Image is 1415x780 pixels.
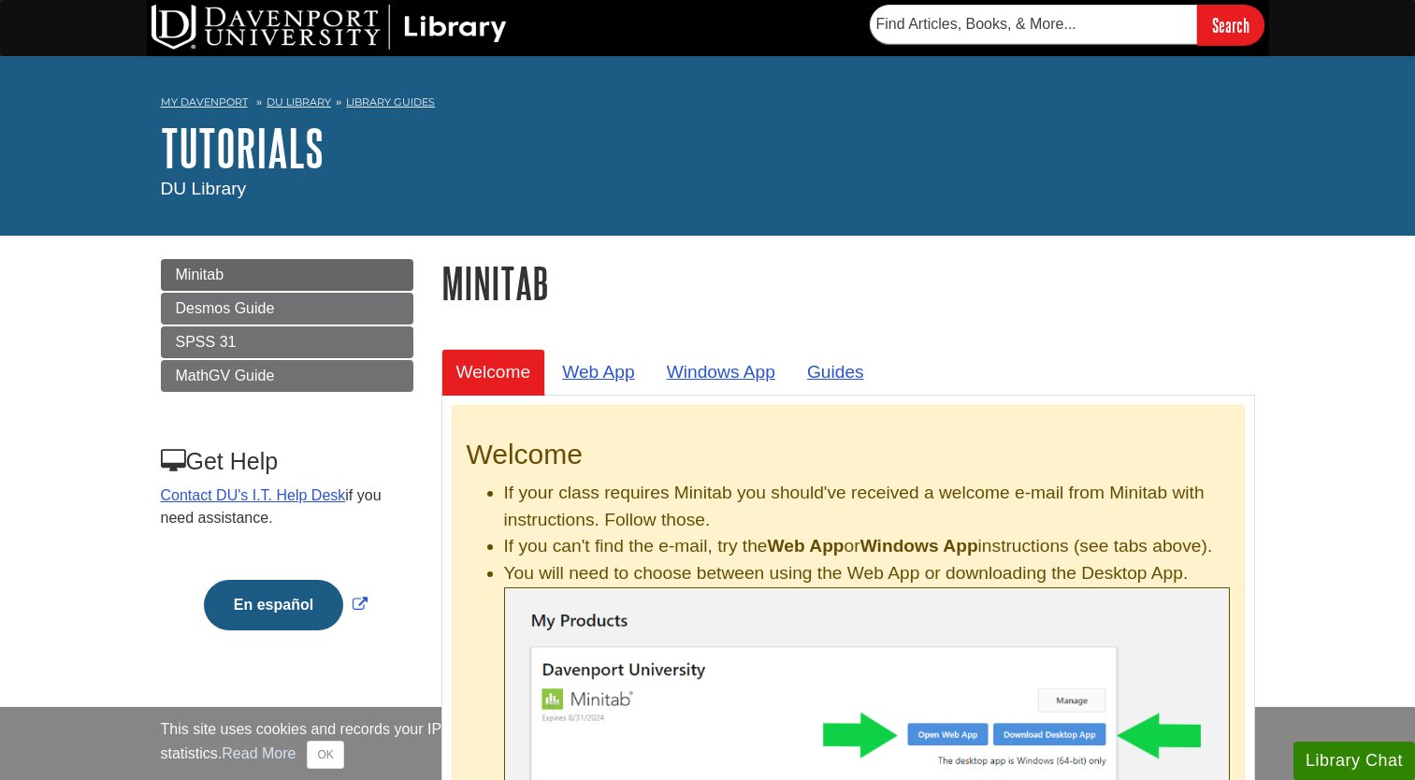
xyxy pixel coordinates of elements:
h2: Welcome [467,439,1230,470]
li: If your class requires Minitab you should've received a welcome e-mail from Minitab with instruct... [504,480,1230,534]
span: DU Library [161,179,247,198]
a: SPSS 31 [161,326,413,358]
b: Windows App [860,536,978,556]
span: SPSS 31 [176,334,237,350]
a: Web App [547,349,650,395]
a: MathGV Guide [161,360,413,392]
li: If you can't find the e-mail, try the or instructions (see tabs above). [504,533,1230,560]
span: Desmos Guide [176,300,275,316]
a: Windows App [652,349,790,395]
span: Minitab [176,267,224,282]
button: Close [307,741,343,769]
a: Link opens in new window [199,597,372,613]
h3: Get Help [161,448,412,475]
button: En español [204,580,343,630]
a: Desmos Guide [161,293,413,325]
button: Library Chat [1293,742,1415,780]
a: DU Library [267,95,331,108]
a: My Davenport [161,94,248,110]
a: Read More [222,745,296,761]
img: DU Library [152,5,507,50]
b: Web App [768,536,845,556]
a: Minitab [161,259,413,291]
a: Guides [792,349,879,395]
span: MathGV Guide [176,368,275,383]
input: Find Articles, Books, & More... [870,5,1197,44]
a: Tutorials [161,119,324,177]
a: Welcome [441,349,546,395]
p: if you need assistance. [161,484,412,529]
input: Search [1197,5,1264,45]
h1: Minitab [441,259,1255,307]
form: Searches DU Library's articles, books, and more [870,5,1264,45]
div: Guide Page Menu [161,259,413,662]
div: This site uses cookies and records your IP address for usage statistics. Additionally, we use Goo... [161,718,1255,769]
nav: breadcrumb [161,90,1255,120]
a: Contact DU's I.T. Help Desk [161,487,346,503]
a: Library Guides [346,95,435,108]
